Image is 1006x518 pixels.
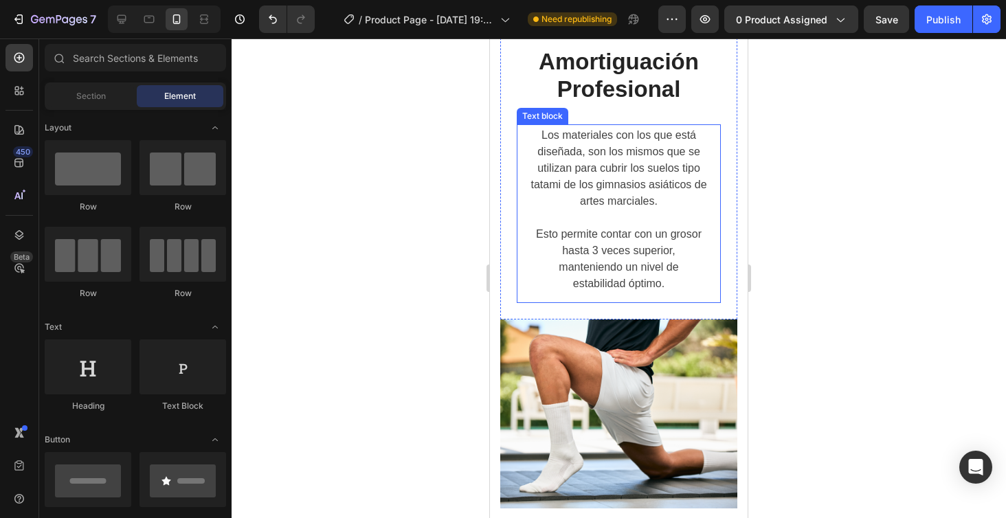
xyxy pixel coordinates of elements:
div: Row [45,201,131,213]
div: 450 [13,146,33,157]
div: Rich Text Editor. Editing area: main [27,86,231,264]
span: Layout [45,122,71,134]
span: Element [164,90,196,102]
div: Text Block [139,400,226,412]
button: 7 [5,5,102,33]
p: 7 [90,11,96,27]
input: Search Sections & Elements [45,44,226,71]
span: Product Page - [DATE] 19:54:48 [365,12,495,27]
div: Undo/Redo [259,5,315,33]
button: Publish [915,5,972,33]
div: Text block [30,71,76,84]
span: Toggle open [204,429,226,451]
span: Need republishing [541,13,612,25]
span: Button [45,433,70,446]
span: Toggle open [204,117,226,139]
button: 0 product assigned [724,5,858,33]
p: Esto permite contar con un grosor hasta 3 veces superior, manteniendo un nivel de [41,188,217,237]
div: Row [139,287,226,300]
span: Toggle open [204,316,226,338]
p: Los materiales con los que está diseñada, son los mismos que se utilizan para cubrir los suelos t... [41,89,217,171]
span: Text [45,321,62,333]
button: Save [864,5,909,33]
span: Save [875,14,898,25]
span: 0 product assigned [736,12,827,27]
div: Beta [10,251,33,262]
div: Publish [926,12,961,27]
div: Heading [45,400,131,412]
iframe: Design area [490,38,748,518]
div: Row [139,201,226,213]
span: / [359,12,362,27]
div: Open Intercom Messenger [959,451,992,484]
span: Section [76,90,106,102]
div: Row [45,287,131,300]
p: estabilidad óptimo. [41,237,217,254]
